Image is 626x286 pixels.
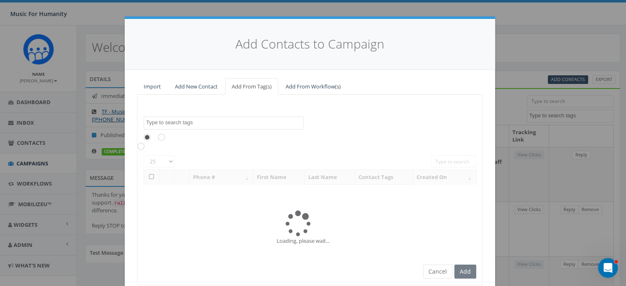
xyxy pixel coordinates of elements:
[225,78,278,95] a: Add From Tag(s)
[279,78,347,95] a: Add From Workflow(s)
[423,265,452,279] button: Cancel
[598,258,618,278] iframe: Intercom live chat
[146,119,303,126] textarea: Search
[277,237,343,245] div: Loading, please wait...
[168,78,224,95] a: Add New Contact
[137,35,483,53] h4: Add Contacts to Campaign
[137,78,168,95] a: Import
